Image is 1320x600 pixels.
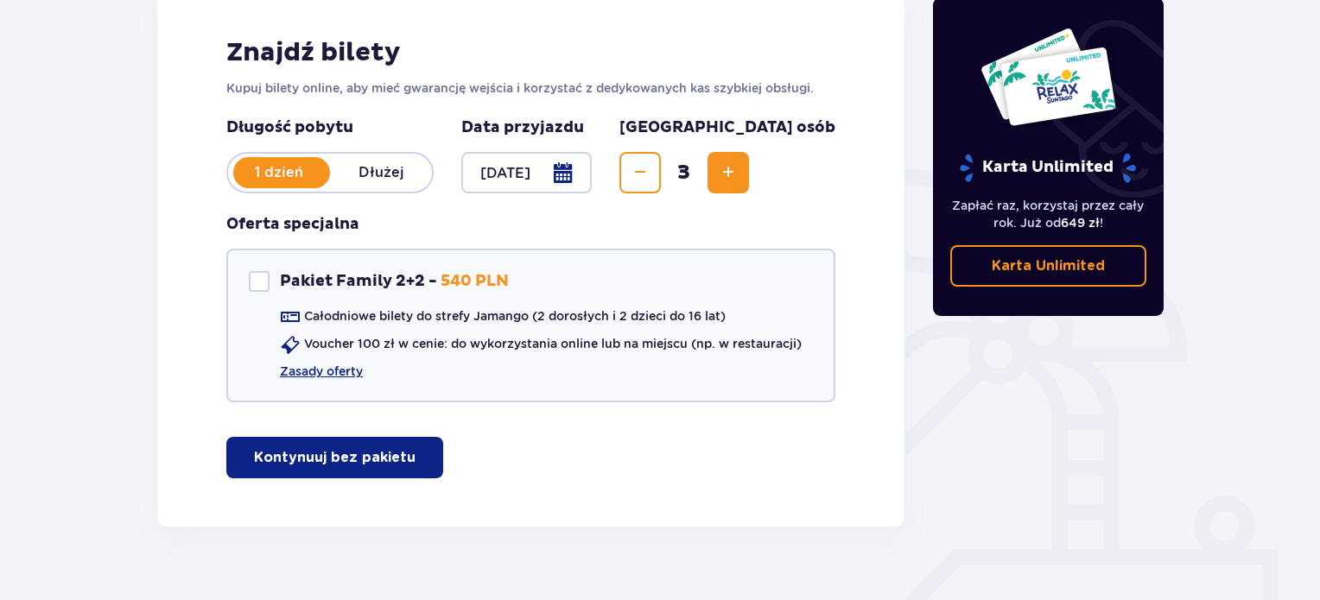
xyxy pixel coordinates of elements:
h2: Znajdź bilety [226,36,835,69]
p: Zapłać raz, korzystaj przez cały rok. Już od ! [950,197,1147,231]
p: Kontynuuj bez pakietu [254,448,416,467]
span: 3 [664,160,704,186]
h3: Oferta specjalna [226,214,359,235]
p: Długość pobytu [226,117,434,138]
span: 649 zł [1061,216,1100,230]
a: Zasady oferty [280,363,363,380]
a: Karta Unlimited [950,245,1147,287]
p: Kupuj bilety online, aby mieć gwarancję wejścia i korzystać z dedykowanych kas szybkiej obsługi. [226,79,835,97]
button: Zwiększ [708,152,749,193]
p: Voucher 100 zł w cenie: do wykorzystania online lub na miejscu (np. w restauracji) [304,335,802,352]
p: Karta Unlimited [958,153,1138,183]
p: 540 PLN [441,271,509,292]
p: 1 dzień [228,163,330,182]
button: Zmniejsz [619,152,661,193]
p: Data przyjazdu [461,117,584,138]
p: Karta Unlimited [992,256,1105,275]
button: Kontynuuj bez pakietu [226,437,443,478]
img: Dwie karty całoroczne do Suntago z napisem 'UNLIMITED RELAX', na białym tle z tropikalnymi liśćmi... [980,27,1117,127]
p: Dłużej [330,163,432,182]
p: [GEOGRAPHIC_DATA] osób [619,117,835,138]
p: Pakiet Family 2+2 - [280,271,437,292]
p: Całodniowe bilety do strefy Jamango (2 dorosłych i 2 dzieci do 16 lat) [304,307,726,325]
